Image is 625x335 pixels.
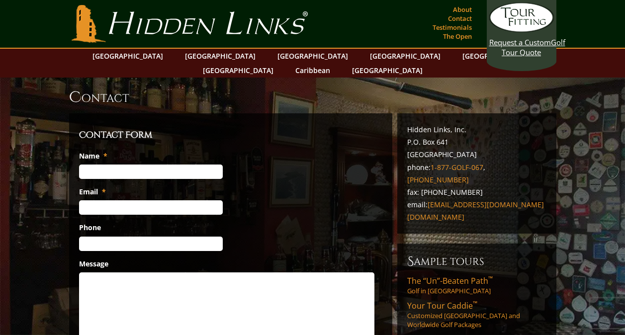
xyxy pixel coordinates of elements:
a: [EMAIL_ADDRESS][DOMAIN_NAME] [428,200,544,209]
label: Message [79,259,108,268]
a: 1-877-GOLF-067 [431,163,483,172]
a: [GEOGRAPHIC_DATA] [272,49,353,63]
label: Phone [79,223,101,232]
a: [GEOGRAPHIC_DATA] [88,49,168,63]
a: [DOMAIN_NAME] [407,212,464,222]
h6: Sample Tours [407,253,546,269]
a: The Open [441,29,474,43]
h3: Contact Form [79,128,382,142]
a: [GEOGRAPHIC_DATA] [198,63,278,78]
p: Hidden Links, Inc. P.O. Box 641 [GEOGRAPHIC_DATA] phone: , fax: [PHONE_NUMBER] email: [407,123,546,224]
a: Testimonials [430,20,474,34]
span: The “Un”-Beaten Path [407,275,493,286]
a: Your Tour Caddie™Customized [GEOGRAPHIC_DATA] and Worldwide Golf Packages [407,300,546,329]
a: Contact [446,11,474,25]
a: The “Un”-Beaten Path™Golf in [GEOGRAPHIC_DATA] [407,275,546,295]
a: [GEOGRAPHIC_DATA] [457,49,538,63]
sup: ™ [488,274,493,283]
label: Name [79,152,107,161]
a: [GEOGRAPHIC_DATA] [365,49,446,63]
a: [GEOGRAPHIC_DATA] [180,49,261,63]
label: Email [79,187,106,196]
a: [PHONE_NUMBER] [407,175,469,184]
sup: ™ [473,299,477,308]
h1: Contact [69,87,556,107]
a: [GEOGRAPHIC_DATA] [347,63,428,78]
span: Request a Custom [489,37,551,47]
span: Your Tour Caddie [407,300,477,311]
a: Request a CustomGolf Tour Quote [489,2,554,57]
a: About [450,2,474,16]
a: Caribbean [290,63,335,78]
